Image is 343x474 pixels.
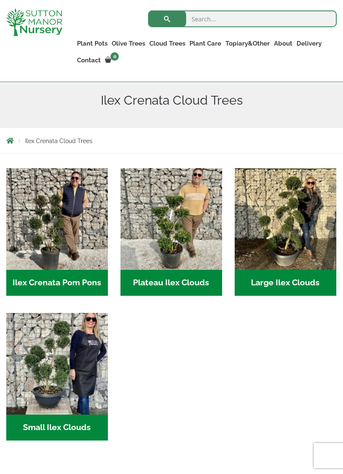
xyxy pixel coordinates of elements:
a: Delivery [294,38,324,49]
a: Cloud Trees [147,38,187,49]
a: Topiary&Other [223,38,272,49]
a: About [272,38,294,49]
a: Visit product category Small Ilex Clouds [6,313,108,441]
img: Large Ilex Clouds [235,168,336,270]
a: Visit product category Ilex Crenata Pom Pons [6,168,108,296]
span: Ilex Crenata Cloud Trees [25,138,92,144]
img: Ilex Crenata Pom Pons [6,168,108,270]
img: logo [6,8,62,36]
img: Plateau Ilex Clouds [120,168,222,270]
h2: Plateau Ilex Clouds [120,270,222,296]
a: Contact [75,54,103,66]
img: Small Ilex Clouds [6,313,108,415]
a: Plant Pots [75,38,110,49]
a: Plant Care [187,38,223,49]
h2: Small Ilex Clouds [6,415,108,441]
h1: Ilex Crenata Cloud Trees [6,93,337,108]
a: Visit product category Large Ilex Clouds [235,168,336,296]
nav: Breadcrumbs [6,137,337,144]
h2: Ilex Crenata Pom Pons [6,270,108,296]
h2: Large Ilex Clouds [235,270,336,296]
a: Olive Trees [110,38,147,49]
span: 0 [110,52,119,61]
a: 0 [103,54,121,66]
input: Search... [148,10,337,27]
a: Visit product category Plateau Ilex Clouds [120,168,222,296]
